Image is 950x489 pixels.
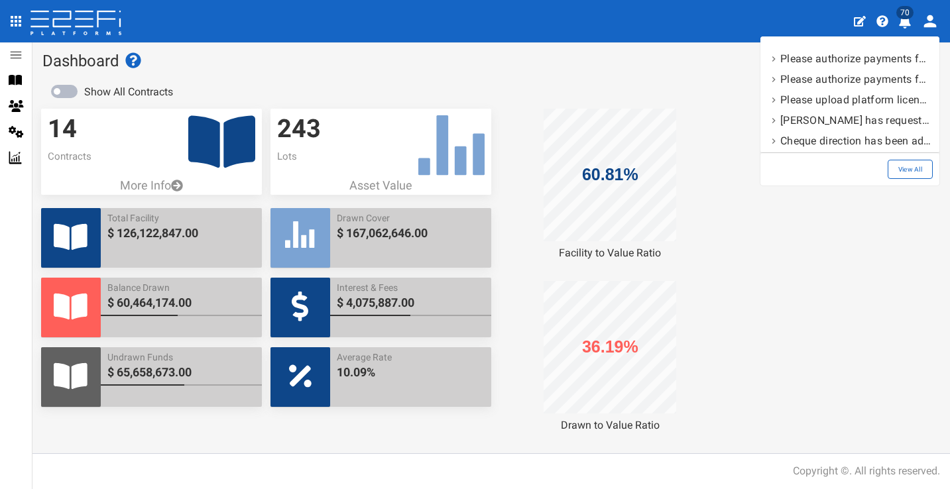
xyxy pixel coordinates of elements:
a: Richard McKeon has requested Drawdown 1 for the contract Test Facility [767,110,933,131]
a: Please upload platform licence fees for Drawdown 1 for the contract Test Facility [767,89,933,110]
a: Please authorize payments for Drawdown 13 for the contract SEDG0003 - 196, 206 & 208 Fleming Road... [767,48,933,69]
a: Please authorize payments for Drawdown 1 for the contract Test Facility [767,69,933,89]
a: View All [888,160,933,179]
p: Please authorize payments for Drawdown 1 for the contract Test Facility [780,72,931,87]
p: Richard McKeon has requested Drawdown 1 for the contract Test Facility [780,113,931,128]
p: Please authorize payments for Drawdown 13 for the contract SEDG0003 - 196, 206 & 208 Fleming Road... [780,51,931,66]
p: Please upload platform licence fees for Drawdown 1 for the contract Test Facility [780,92,931,107]
p: Cheque direction has been added. Please update balance to cost of Drawdown 1 for the contract EST... [780,133,931,148]
a: Cheque direction has been added. Please update balance to cost of Drawdown 1 for the contract EST... [767,131,933,151]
